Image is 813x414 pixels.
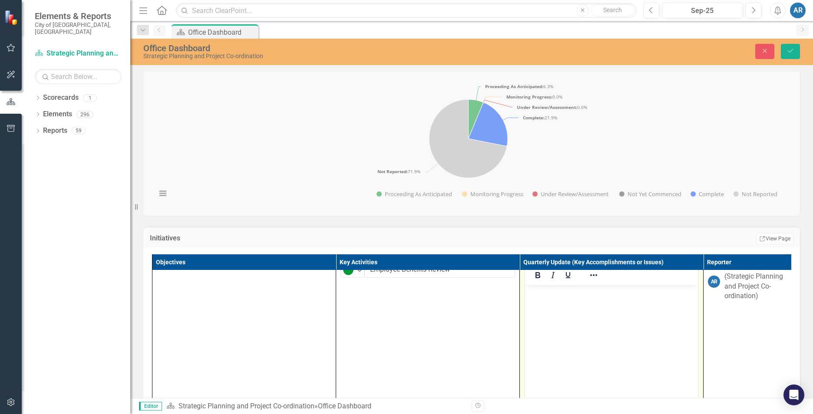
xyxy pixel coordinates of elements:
span: Search [603,7,622,13]
div: Office Dashboard [188,27,256,38]
button: Underline [561,269,575,281]
div: Open Intercom Messenger [783,384,804,405]
div: 59 [72,127,86,135]
button: Italic [545,269,560,281]
span: Elements & Reports [35,11,122,21]
div: Office Dashboard [318,402,371,410]
input: Search Below... [35,69,122,84]
a: Scorecards [43,93,79,103]
div: » [166,401,465,411]
a: Strategic Planning and Project Co-ordination [35,49,122,59]
button: Sep-25 [662,3,743,18]
button: Search [591,4,635,16]
div: Office Dashboard [143,43,511,53]
small: City of [GEOGRAPHIC_DATA], [GEOGRAPHIC_DATA] [35,21,122,36]
button: AR [790,3,806,18]
a: Reports [43,126,67,136]
a: Strategic Planning and Project Co-ordination [178,402,314,410]
input: Search ClearPoint... [176,3,637,18]
div: [PERSON_NAME] (Strategic Planning and Project Co-ordination) [724,262,790,301]
div: 296 [76,111,93,118]
a: Elements [43,109,72,119]
div: Sep-25 [665,6,740,16]
button: Bold [530,269,545,281]
img: ClearPoint Strategy [4,10,20,25]
span: Editor [139,402,162,411]
button: Reveal or hide additional toolbar items [586,269,601,281]
div: 1 [83,94,97,102]
div: AR [708,276,720,288]
a: View Page [756,233,793,244]
h3: Initiatives [150,234,429,242]
div: Strategic Planning and Project Co-ordination [143,53,511,59]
